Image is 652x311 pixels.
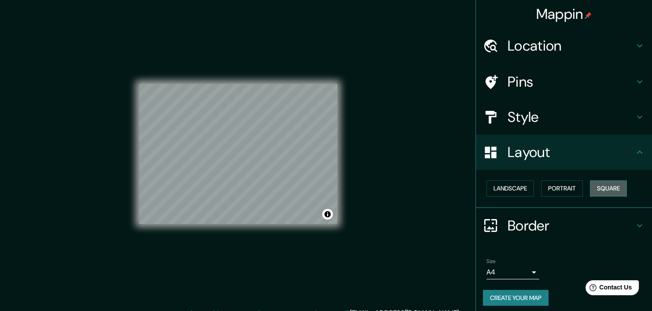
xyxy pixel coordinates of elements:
[476,99,652,135] div: Style
[508,217,634,234] h4: Border
[486,257,496,265] label: Size
[476,135,652,170] div: Layout
[536,5,592,23] h4: Mappin
[508,37,634,55] h4: Location
[590,180,627,197] button: Square
[476,208,652,243] div: Border
[486,180,534,197] button: Landscape
[585,12,592,19] img: pin-icon.png
[508,73,634,91] h4: Pins
[508,108,634,126] h4: Style
[476,28,652,63] div: Location
[541,180,583,197] button: Portrait
[483,290,549,306] button: Create your map
[139,84,337,224] canvas: Map
[486,265,539,279] div: A4
[508,143,634,161] h4: Layout
[476,64,652,99] div: Pins
[322,209,333,220] button: Toggle attribution
[574,277,642,301] iframe: Help widget launcher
